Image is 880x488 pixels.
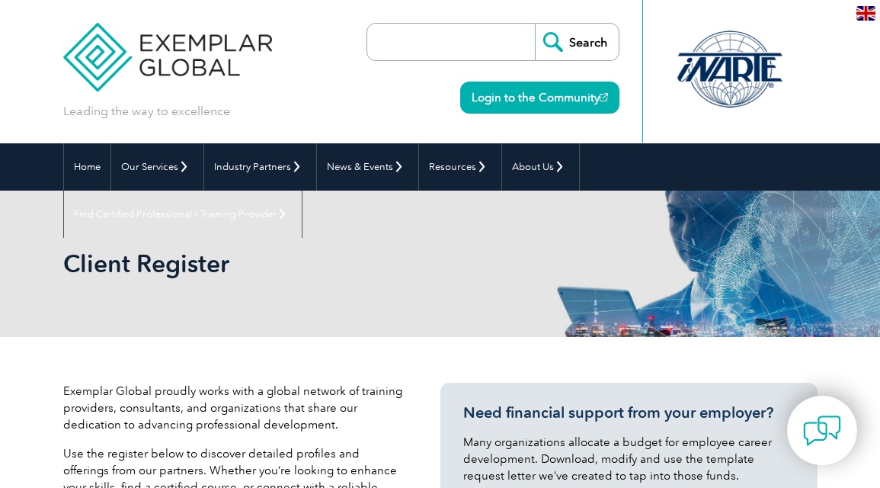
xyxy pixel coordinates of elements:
[502,143,579,191] a: About Us
[419,143,501,191] a: Resources
[463,434,795,484] p: Many organizations allocate a budget for employee career development. Download, modify and use th...
[204,143,316,191] a: Industry Partners
[317,143,418,191] a: News & Events
[463,403,795,422] h3: Need financial support from your employer?
[63,103,230,120] p: Leading the way to excellence
[856,6,875,21] img: en
[600,93,608,101] img: open_square.png
[111,143,203,191] a: Our Services
[535,24,619,60] input: Search
[460,82,619,114] a: Login to the Community
[64,191,302,238] a: Find Certified Professional / Training Provider
[64,143,110,191] a: Home
[63,252,591,276] h2: Client Register
[803,412,841,450] img: contact-chat.png
[63,383,403,433] p: Exemplar Global proudly works with a global network of training providers, consultants, and organ...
